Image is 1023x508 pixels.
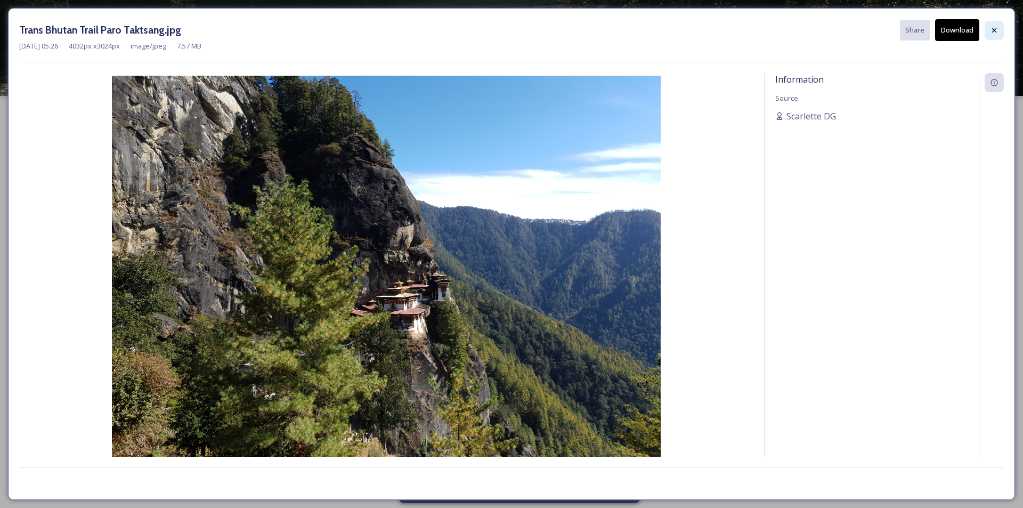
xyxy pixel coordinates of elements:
[775,93,798,103] span: Source
[775,74,824,85] span: Information
[177,41,201,51] span: 7.57 MB
[900,20,930,41] button: Share
[131,41,166,51] span: image/jpeg
[69,41,120,51] span: 4032 px x 3024 px
[786,110,836,123] span: Scarlette DG
[19,22,181,38] h3: Trans Bhutan Trail Paro Taktsang.jpg
[935,19,979,41] button: Download
[19,76,753,488] img: Trans%20Bhutan%20Trail%20Paro%20Taktsang.jpg
[19,41,58,51] span: [DATE] 05:26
